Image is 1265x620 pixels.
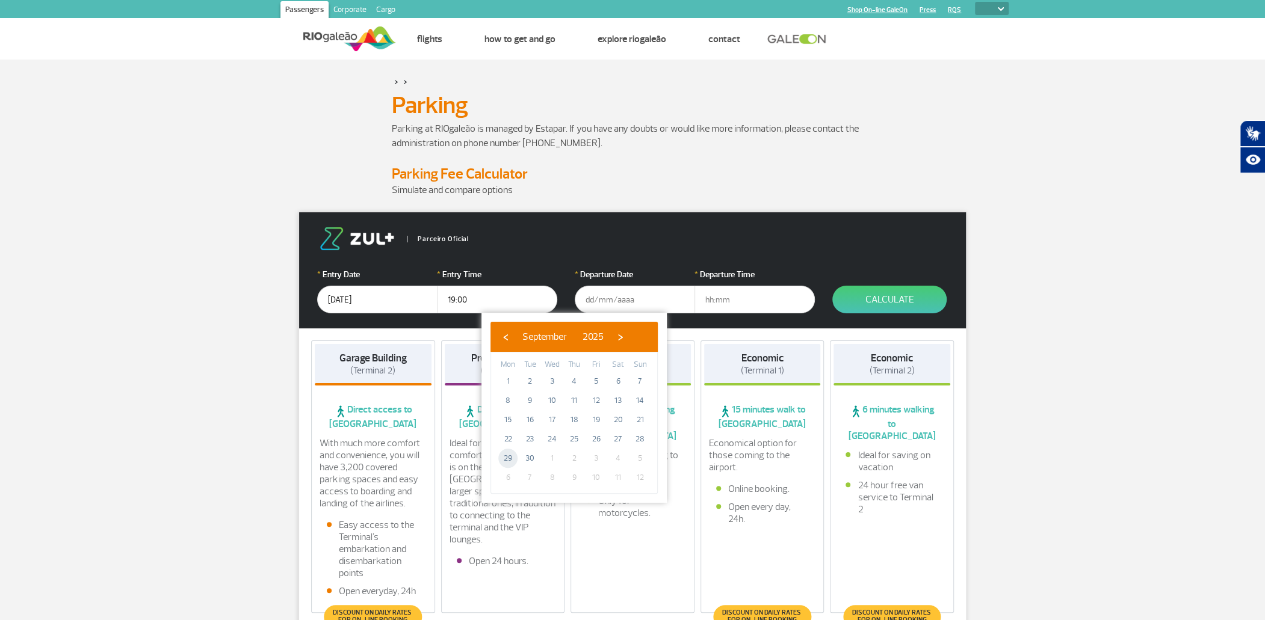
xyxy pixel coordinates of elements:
[741,352,784,364] strong: Economic
[564,410,584,429] span: 18
[608,391,628,410] span: 13
[392,165,873,183] h4: Parking Fee Calculator
[631,410,650,429] span: 21
[870,365,915,376] span: (Terminal 2)
[694,268,815,281] label: Departure Time
[832,286,947,313] button: Calculate
[631,372,650,391] span: 7
[611,328,629,346] button: ›
[350,365,395,376] span: (Terminal 2)
[542,468,561,487] span: 8
[847,6,908,14] a: Shop On-line GaleOn
[371,1,400,20] a: Cargo
[392,183,873,197] p: Simulate and compare options
[339,352,407,364] strong: Garage Building
[871,352,913,364] strong: Economic
[542,372,561,391] span: 3
[564,372,584,391] span: 4
[392,121,873,150] p: Parking at RIOgaleão is managed by Estapar. If you have any doubts or would like more information...
[716,483,809,495] li: Online booking.
[709,437,816,473] p: Economical option for those coming to the airport.
[587,468,606,487] span: 10
[587,372,606,391] span: 5
[317,268,438,281] label: Entry Date
[450,437,557,545] p: Ideal for those who want comfort and practicality. It is on the floor of [GEOGRAPHIC_DATA], has l...
[445,404,561,430] span: Direct access to [GEOGRAPHIC_DATA]
[457,555,549,567] li: Open 24 hours.
[437,268,557,281] label: Entry Time
[708,33,740,45] a: Contact
[631,449,650,468] span: 5
[564,468,584,487] span: 9
[694,286,815,313] input: hh:mm
[608,468,628,487] span: 11
[575,268,695,281] label: Departure Date
[496,329,629,341] bs-datepicker-navigation-view: ​ ​ ​
[586,495,679,519] li: Only for motorcycles.
[280,1,329,20] a: Passengers
[521,391,540,410] span: 9
[519,358,542,372] th: weekday
[598,33,666,45] a: Explore RIOgaleão
[834,404,950,442] span: 6 minutes walking to [GEOGRAPHIC_DATA]
[541,358,563,372] th: weekday
[741,365,784,376] span: (Terminal 1)
[575,328,611,346] button: 2025
[521,449,540,468] span: 30
[320,437,427,509] p: With much more comfort and convenience, you will have 3,200 covered parking spaces and easy acces...
[564,449,584,468] span: 2
[587,449,606,468] span: 3
[575,286,695,313] input: dd/mm/aaaa
[392,95,873,115] h1: Parking
[542,391,561,410] span: 10
[317,286,438,313] input: dd/mm/aaaa
[607,358,629,372] th: weekday
[631,429,650,449] span: 28
[394,75,398,88] a: >
[846,479,938,515] li: 24 hour free van service to Terminal 2
[631,468,650,487] span: 12
[542,410,561,429] span: 17
[471,352,534,364] strong: Premium Floor
[515,328,575,346] button: September
[497,358,519,372] th: weekday
[498,372,518,391] span: 1
[1240,120,1265,173] div: Plugin de acessibilidade da Hand Talk.
[542,449,561,468] span: 1
[587,391,606,410] span: 12
[407,236,469,242] span: Parceiro Oficial
[498,468,518,487] span: 6
[498,391,518,410] span: 8
[608,449,628,468] span: 4
[484,33,555,45] a: How to get and go
[327,519,419,579] li: Easy access to the Terminal's embarkation and disembarkation points
[480,365,525,376] span: (Terminal 2)
[846,449,938,473] li: Ideal for saving on vacation
[631,391,650,410] span: 14
[608,410,628,429] span: 20
[563,358,586,372] th: weekday
[317,227,397,250] img: logo-zul.png
[521,468,540,487] span: 7
[521,372,540,391] span: 2
[498,449,518,468] span: 29
[417,33,442,45] a: Flights
[716,501,809,525] li: Open every day, 24h.
[437,286,557,313] input: hh:mm
[498,429,518,449] span: 22
[585,358,607,372] th: weekday
[587,410,606,429] span: 19
[542,429,561,449] span: 24
[1240,147,1265,173] button: Abrir recursos assistivos.
[522,331,567,343] span: September
[608,372,628,391] span: 6
[948,6,961,14] a: RQS
[403,75,407,88] a: >
[608,429,628,449] span: 27
[496,328,515,346] button: ‹
[498,410,518,429] span: 15
[327,585,419,597] li: Open everyday, 24h
[315,404,431,430] span: Direct access to [GEOGRAPHIC_DATA]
